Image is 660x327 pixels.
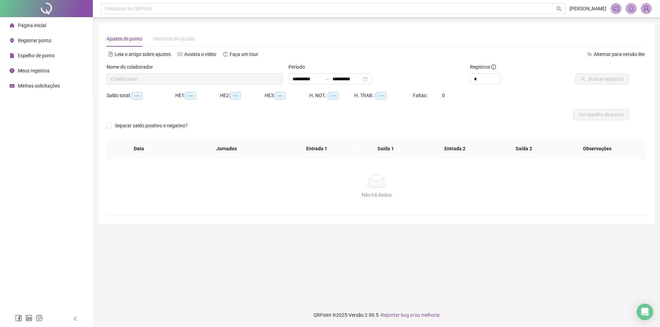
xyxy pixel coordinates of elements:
span: Registrar ponto [18,38,51,43]
span: schedule [10,83,14,88]
img: 93606 [641,3,651,14]
label: Nome do colaborador [107,63,157,71]
div: HE 2: [220,92,265,100]
div: H. TRAB.: [354,92,413,100]
span: Histórico de ajustes [153,36,195,42]
span: swap [587,52,592,57]
span: Ajustes de ponto [107,36,142,42]
span: left [73,316,78,321]
div: Não há dados [115,191,638,199]
span: --:-- [132,92,142,100]
span: --:-- [275,92,285,100]
div: Open Intercom Messenger [637,304,653,320]
th: Jornadas [171,139,282,158]
span: Meus registros [18,68,49,73]
span: search [557,6,562,11]
span: home [10,23,14,28]
span: Faltas: [413,93,428,98]
span: file-text [108,52,113,57]
span: 0 [442,93,445,98]
span: instagram [36,315,43,322]
span: --:-- [328,92,339,100]
span: Alternar para versão lite [594,51,645,57]
th: Entrada 2 [420,139,489,158]
span: file [10,53,14,58]
span: youtube [178,52,183,57]
span: notification [613,5,619,12]
span: --:-- [230,92,241,100]
span: linkedin [25,315,32,322]
span: Separar saldo positivo e negativo? [112,122,190,129]
span: Página inicial [18,23,46,28]
th: Entrada 1 [282,139,351,158]
span: clock-circle [10,68,14,73]
span: Minhas solicitações [18,83,60,89]
th: Data [107,139,171,158]
span: Assista o vídeo [184,51,216,57]
span: Leia o artigo sobre ajustes [115,51,171,57]
span: Espelho de ponto [18,53,55,58]
span: environment [10,38,14,43]
label: Período [288,63,309,71]
span: --:-- [376,92,386,100]
span: Reportar bug e/ou melhoria [381,312,440,318]
th: Saída 1 [351,139,420,158]
span: Registros [470,63,496,71]
span: bell [628,5,634,12]
div: H. NOT.: [309,92,354,100]
span: [PERSON_NAME] [570,5,606,12]
th: Observações [553,139,641,158]
span: swap-right [324,76,330,82]
button: Buscar registros [575,73,629,84]
span: history [223,52,228,57]
span: to [324,76,330,82]
span: Faça um tour [230,51,258,57]
div: Saldo total: [107,92,175,100]
footer: QRPoint © 2025 - 2.90.5 - [93,303,660,327]
button: Ver espelho de ponto [573,109,629,120]
span: facebook [15,315,22,322]
span: Versão [349,312,364,318]
span: --:-- [185,92,196,100]
div: HE 1: [175,92,220,100]
th: Saída 2 [489,139,559,158]
span: info-circle [491,65,496,69]
div: HE 3: [265,92,309,100]
span: Observações [559,145,636,152]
